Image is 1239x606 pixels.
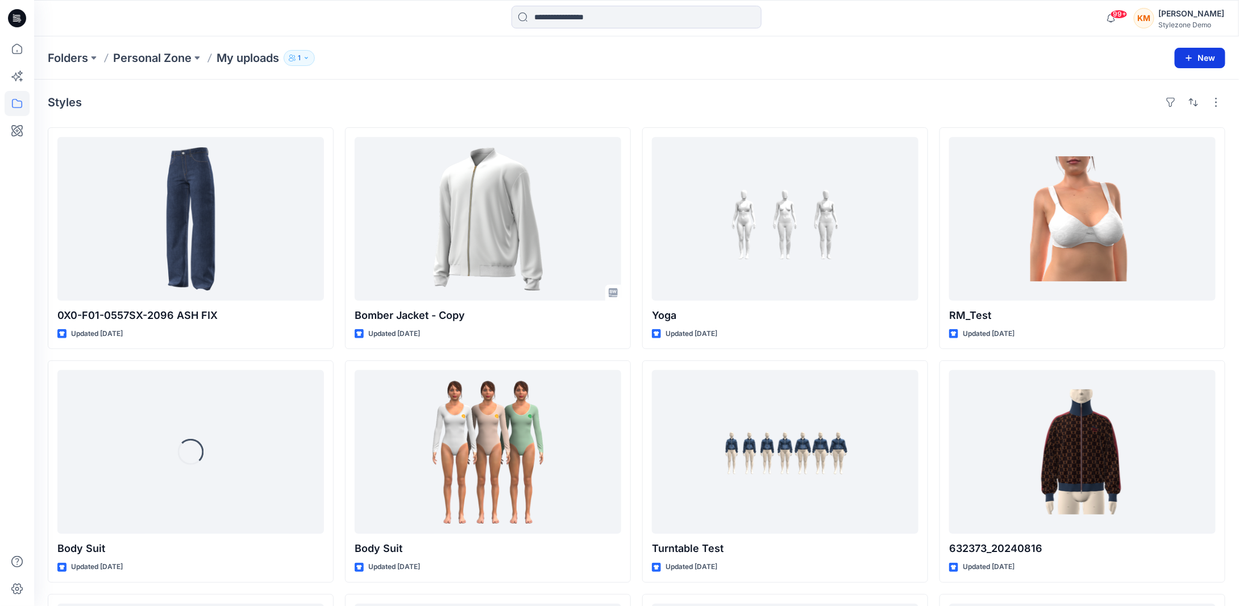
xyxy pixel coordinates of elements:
[355,137,621,301] a: Bomber Jacket - Copy
[963,328,1015,340] p: Updated [DATE]
[949,137,1216,301] a: RM_Test
[57,308,324,323] p: 0X0-F01-0557SX-2096 ASH FIX
[949,308,1216,323] p: RM_Test
[71,561,123,573] p: Updated [DATE]
[298,52,301,64] p: 1
[355,370,621,534] a: Body Suit
[57,137,324,301] a: 0X0-F01-0557SX-2096 ASH FIX
[48,96,82,109] h4: Styles
[666,561,717,573] p: Updated [DATE]
[113,50,192,66] a: Personal Zone
[949,541,1216,557] p: 632373_20240816
[652,370,918,534] a: Turntable Test
[1134,8,1154,28] div: KM
[217,50,279,66] p: My uploads
[355,308,621,323] p: Bomber Jacket - Copy
[368,328,420,340] p: Updated [DATE]
[284,50,315,66] button: 1
[1175,48,1225,68] button: New
[666,328,717,340] p: Updated [DATE]
[1111,10,1128,19] span: 99+
[48,50,88,66] a: Folders
[652,308,918,323] p: Yoga
[1159,7,1225,20] div: [PERSON_NAME]
[57,541,324,557] p: Body Suit
[949,370,1216,534] a: 632373_20240816
[963,561,1015,573] p: Updated [DATE]
[368,561,420,573] p: Updated [DATE]
[1159,20,1225,29] div: Stylezone Demo
[652,541,918,557] p: Turntable Test
[355,541,621,557] p: Body Suit
[652,137,918,301] a: Yoga
[71,328,123,340] p: Updated [DATE]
